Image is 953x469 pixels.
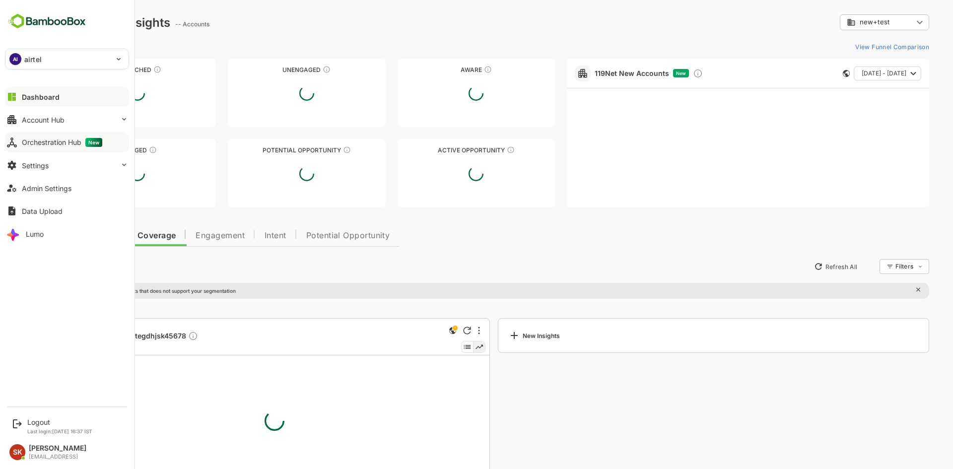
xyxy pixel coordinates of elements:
a: New Insights [463,318,894,353]
div: Account Hub [22,116,65,124]
div: Logout [27,418,92,426]
div: Engaged [24,146,181,154]
div: Orchestration Hub [22,138,102,147]
div: Lumo [26,230,44,238]
div: These accounts are MQAs and can be passed on to Inside Sales [308,146,316,154]
div: Active Opportunity [363,146,520,154]
div: new+test [805,13,894,32]
span: Data Quality and Coverage [34,232,141,240]
div: Potential Opportunity [193,146,350,154]
span: New [641,70,651,76]
span: New [85,138,102,147]
p: airtel [24,54,42,65]
p: Last login: [DATE] 16:37 IST [27,428,92,434]
a: -- Accounts ytegdhjsk45678Description not present [53,331,167,342]
button: Orchestration HubNew [5,133,129,152]
button: View Funnel Comparison [817,39,894,55]
div: Dashboard Insights [24,15,136,30]
ag: -- Accounts [140,20,178,28]
span: Intent [230,232,252,240]
div: [EMAIL_ADDRESS] [29,454,86,460]
button: New Insights [24,258,96,275]
div: Data Upload [22,207,63,215]
div: Unreached [24,66,181,73]
p: There are global insights that does not support your segmentation [43,288,201,294]
div: Unengaged [193,66,350,73]
div: [PERSON_NAME] [29,444,86,453]
div: Refresh [428,327,436,335]
button: Refresh All [775,259,827,274]
div: Admin Settings [22,184,71,193]
span: -- Accounts ytegdhjsk45678 [53,331,163,342]
span: new+test [825,18,855,26]
div: Filters [860,258,894,275]
div: Aware [363,66,520,73]
button: Settings [5,155,129,175]
div: Discover new ICP-fit accounts showing engagement — via intent surges, anonymous website visits, L... [658,68,668,78]
div: These accounts have open opportunities which might be at any of the Sales Stages [472,146,480,154]
div: Filters [861,263,879,270]
span: [DATE] - [DATE] [827,67,872,80]
button: Admin Settings [5,178,129,198]
div: These accounts are warm, further nurturing would qualify them to MQAs [114,146,122,154]
div: These accounts have not shown enough engagement and need nurturing [288,66,296,73]
div: Dashboard [22,93,60,101]
div: These accounts have just entered the buying cycle and need further nurturing [449,66,457,73]
button: Data Upload [5,201,129,221]
img: BambooboxFullLogoMark.5f36c76dfaba33ec1ec1367b70bb1252.svg [5,12,89,31]
div: SK [9,444,25,460]
div: new+test [812,18,879,27]
div: This card does not support filter and segments [808,70,815,77]
div: These accounts have not been engaged with for a defined time period [119,66,127,73]
div: This is a global insight. Segment selection is not applicable for this view [412,325,424,338]
button: [DATE] - [DATE] [819,67,886,80]
button: Dashboard [5,87,129,107]
a: 119Net New Accounts [560,69,634,77]
div: AIairtel [5,49,129,69]
span: Engagement [161,232,210,240]
div: New Insights [474,330,525,341]
button: Account Hub [5,110,129,130]
div: Settings [22,161,49,170]
div: Description not present [153,331,163,342]
span: Potential Opportunity [272,232,355,240]
div: AI [9,53,21,65]
button: Lumo [5,224,129,244]
div: More [443,327,445,335]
